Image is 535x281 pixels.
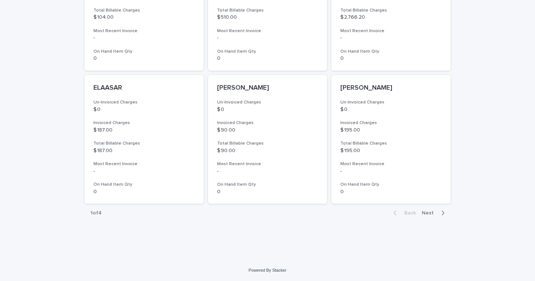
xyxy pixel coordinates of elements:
[400,210,416,216] span: Back
[93,120,195,126] h3: Invoiced Charges
[340,84,442,92] p: [PERSON_NAME]
[217,49,318,55] h3: On Hand Item Qty
[217,189,318,195] p: 0
[340,189,442,195] p: 0
[340,7,442,13] h3: Total Billable Charges
[217,168,318,175] p: -
[217,148,318,154] p: $ 90.00
[93,7,195,13] h3: Total Billable Charges
[93,168,195,175] p: -
[93,99,195,105] h3: Un-Invoiced Charges
[340,49,442,55] h3: On Hand Item Qty
[248,268,286,272] a: Powered By Stacker
[217,120,318,126] h3: Invoiced Charges
[217,35,318,41] p: -
[217,140,318,146] h3: Total Billable Charges
[340,35,442,41] p: -
[93,161,195,167] h3: Most Recent Invoice
[217,7,318,13] h3: Total Billable Charges
[93,127,195,133] p: $ 187.00
[84,204,108,222] p: 1 of 4
[93,182,195,188] h3: On Hand Item Qty
[93,28,195,34] h3: Most Recent Invoice
[93,106,195,113] p: $ 0
[340,148,442,154] p: $ 195.00
[217,161,318,167] h3: Most Recent Invoice
[208,75,327,204] a: [PERSON_NAME]Un-Invoiced Charges$ 0Invoiced Charges$ 90.00Total Billable Charges$ 90.00Most Recen...
[422,210,438,216] span: Next
[93,14,195,21] p: $ 104.00
[93,84,195,92] p: ELAASAR
[93,140,195,146] h3: Total Billable Charges
[93,189,195,195] p: 0
[217,99,318,105] h3: Un-Invoiced Charges
[340,106,442,113] p: $ 0
[93,49,195,55] h3: On Hand Item Qty
[340,140,442,146] h3: Total Billable Charges
[340,127,442,133] p: $ 195.00
[217,127,318,133] p: $ 90.00
[340,161,442,167] h3: Most Recent Invoice
[331,75,451,204] a: [PERSON_NAME]Un-Invoiced Charges$ 0Invoiced Charges$ 195.00Total Billable Charges$ 195.00Most Rec...
[217,106,318,113] p: $ 0
[340,28,442,34] h3: Most Recent Invoice
[217,84,318,92] p: [PERSON_NAME]
[340,55,442,62] p: 0
[340,168,442,175] p: -
[217,28,318,34] h3: Most Recent Invoice
[93,55,195,62] p: 0
[84,75,204,204] a: ELAASARUn-Invoiced Charges$ 0Invoiced Charges$ 187.00Total Billable Charges$ 187.00Most Recent In...
[93,148,195,154] p: $ 187.00
[340,99,442,105] h3: Un-Invoiced Charges
[93,35,195,41] p: -
[419,210,451,216] button: Next
[217,182,318,188] h3: On Hand Item Qty
[217,14,318,21] p: $ 510.00
[340,120,442,126] h3: Invoiced Charges
[387,210,419,216] button: Back
[340,182,442,188] h3: On Hand Item Qty
[217,55,318,62] p: 0
[340,14,442,21] p: $ 2,766.20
